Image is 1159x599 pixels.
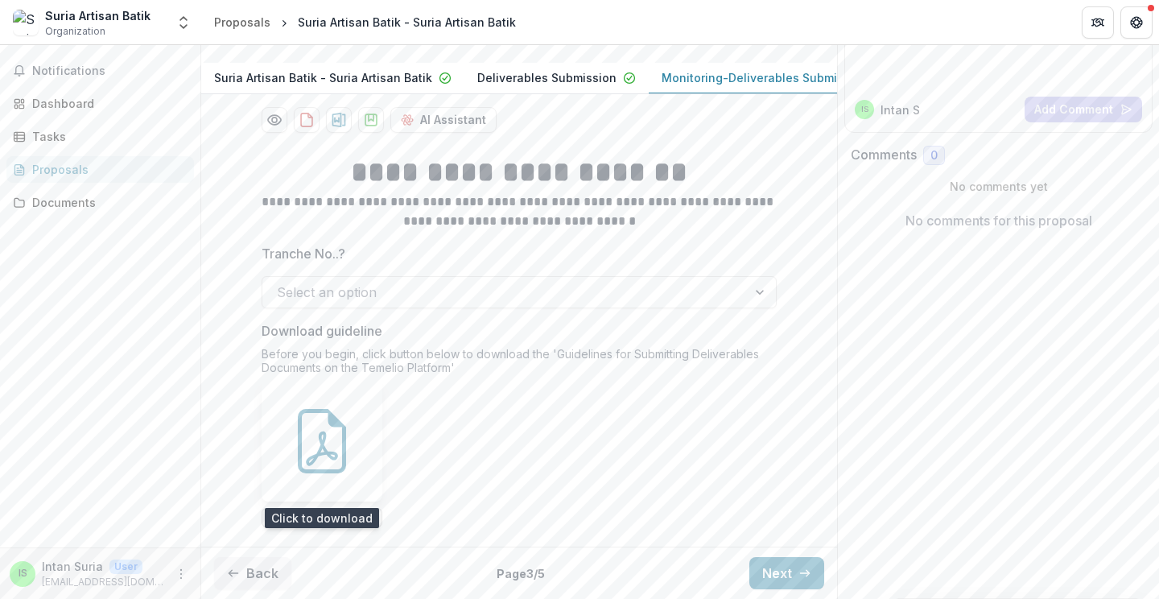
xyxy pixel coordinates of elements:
p: Intan Suria [42,558,103,575]
div: Suria Artisan Batik [45,7,151,24]
a: Tasks [6,123,194,150]
p: Deliverables Submission [477,69,617,86]
p: Download guideline [262,321,382,341]
div: Tasks [32,128,181,145]
p: Page 3 / 5 [497,565,545,582]
button: download-proposal [326,107,352,133]
button: Next [749,557,824,589]
span: Guidelines for Submitting Deliverables Documents.pdf [269,511,375,525]
span: Organization [45,24,105,39]
a: Dashboard [6,90,194,117]
button: AI Assistant [390,107,497,133]
div: Guidelines for Submitting Deliverables Documents.pdf [262,381,382,527]
button: Open entity switcher [172,6,195,39]
p: User [109,560,142,574]
a: Documents [6,189,194,216]
p: [EMAIL_ADDRESS][DOMAIN_NAME] [42,575,165,589]
div: Suria Artisan Batik - Suria Artisan Batik [298,14,516,31]
button: Back [214,557,291,589]
div: Intan Suria [861,105,868,114]
a: Proposals [6,156,194,183]
a: Proposals [208,10,277,34]
p: No comments yet [851,178,1146,195]
div: Proposals [32,161,181,178]
button: download-proposal [294,107,320,133]
span: Notifications [32,64,188,78]
div: Documents [32,194,181,211]
button: Partners [1082,6,1114,39]
button: Notifications [6,58,194,84]
button: More [171,564,191,584]
div: Intan Suria [19,568,27,579]
p: Monitoring-Deliverables Submission [662,69,868,86]
h2: Comments [851,147,917,163]
nav: breadcrumb [208,10,522,34]
p: Intan S [881,101,920,118]
div: Proposals [214,14,270,31]
p: Tranche No..? [262,244,345,263]
button: Preview 1c5553a8-ecb1-479d-987e-d42e1c0d2e7c-2.pdf [262,107,287,133]
img: Suria Artisan Batik [13,10,39,35]
button: Add Comment [1025,97,1142,122]
span: 0 [930,149,938,163]
button: download-proposal [358,107,384,133]
p: No comments for this proposal [905,211,1092,230]
p: Suria Artisan Batik - Suria Artisan Batik [214,69,432,86]
div: Before you begin, click button below to download the 'Guidelines for Submitting Deliverables Docu... [262,347,777,381]
button: Get Help [1120,6,1153,39]
div: Dashboard [32,95,181,112]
